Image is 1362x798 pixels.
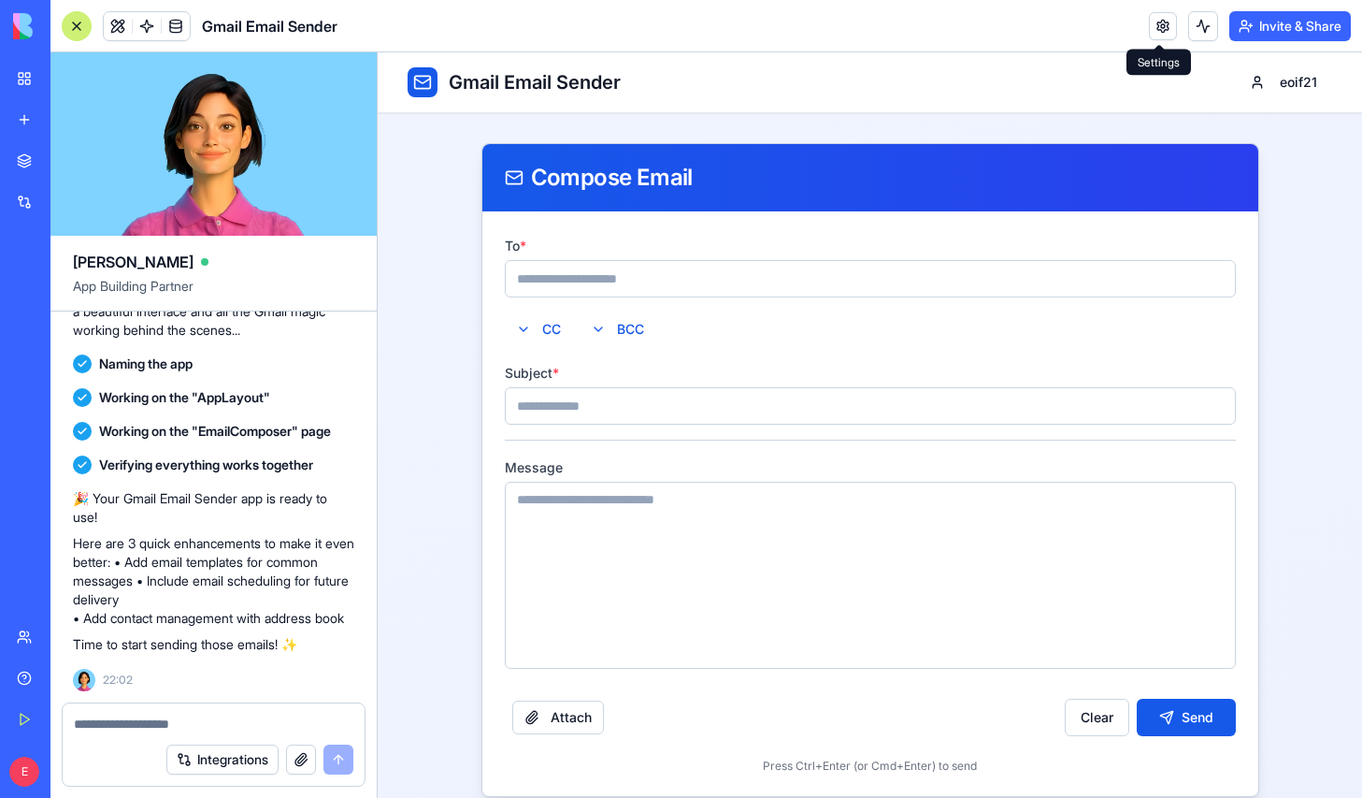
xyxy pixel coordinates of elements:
span: E [9,757,39,787]
button: Invite & Share [1229,11,1351,41]
span: Naming the app [99,355,193,373]
label: Subject [127,312,181,328]
span: 22:02 [103,673,133,688]
span: [PERSON_NAME] [73,251,194,273]
div: Settings [1126,50,1191,76]
label: Message [127,407,185,423]
h1: Gmail Email Sender [71,17,243,43]
span: Attach [173,656,214,675]
span: Working on the "AppLayout" [99,388,270,407]
button: BCC [202,260,278,294]
span: Gmail Email Sender [202,15,337,37]
span: Compose Email [153,114,315,137]
button: Clear [687,646,752,684]
div: Press Ctrl+Enter (or Cmd+Enter) to send [127,699,858,721]
button: Send [759,646,858,684]
p: Time to start sending those emails! ✨ [73,635,354,654]
button: CC [127,260,194,294]
img: logo [13,13,129,39]
span: eoif21 [902,21,939,39]
p: Here are 3 quick enhancements to make it even better: • Add email templates for common messages •... [73,534,354,628]
button: eoif21 [857,11,954,49]
img: Ella_00000_wcx2te.png [73,669,95,691]
span: Working on the "EmailComposer" page [99,422,331,441]
span: Verifying everything works together [99,456,313,474]
p: Now let me create your email sending app with a beautiful interface and all the Gmail magic worki... [73,283,354,340]
span: App Building Partner [73,277,354,311]
button: Attach [135,648,226,682]
span: Send [804,656,836,675]
button: Integrations [166,745,279,775]
p: 🎉 Your Gmail Email Sender app is ready to use! [73,489,354,527]
label: To [127,185,149,201]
